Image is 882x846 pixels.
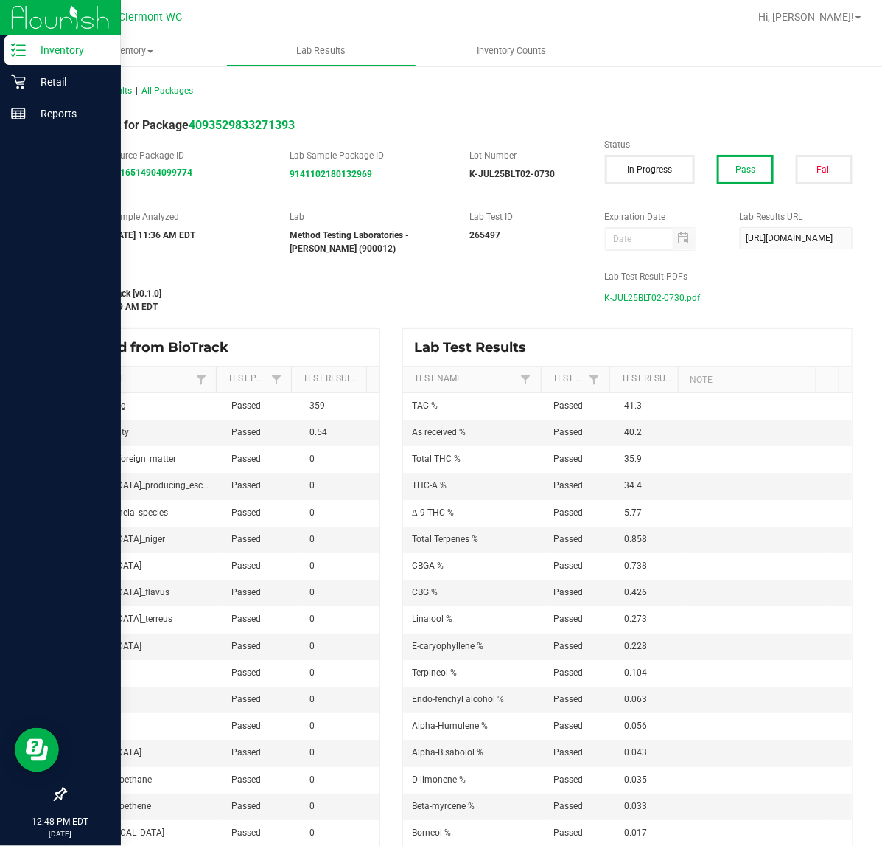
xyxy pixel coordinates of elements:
span: 0.738 [624,561,647,571]
span: 0.104 [624,668,647,678]
span: 0 [309,774,315,785]
span: Passed [553,534,583,544]
span: Passed [553,668,583,678]
span: 0.228 [624,641,647,651]
span: Lab Results [276,44,365,58]
span: 0.033 [624,801,647,811]
a: Test ResultSortable [621,373,673,385]
span: Passed [231,401,261,411]
span: filth_feces_foreign_matter [74,454,176,464]
span: 0.858 [624,534,647,544]
label: Lab Sample Package ID [290,149,447,162]
span: Passed [553,507,583,518]
span: THC-A % [412,480,447,490]
span: 0 [309,668,315,678]
span: 0 [309,828,315,838]
a: Test NameSortable [77,373,192,385]
span: Passed [553,828,583,838]
strong: 4093529833271393 [189,118,295,132]
inline-svg: Reports [11,106,26,121]
a: 9141102180132969 [290,169,372,179]
span: [MEDICAL_DATA]_producing_escherichia_coli [74,480,252,490]
span: 0 [309,614,315,624]
label: Sample Analyzed [110,210,267,223]
inline-svg: Retail [11,74,26,89]
span: Total THC % [412,454,461,464]
span: 40.2 [624,427,642,437]
span: | [136,86,138,96]
inline-svg: Inventory [11,43,26,58]
span: 0 [309,561,315,571]
strong: 265497 [469,230,500,240]
iframe: Resource center [15,728,59,772]
span: 0 [309,534,315,544]
span: Passed [231,694,261,704]
span: 0 [309,721,315,731]
a: Filter [586,370,603,389]
span: Passed [231,507,261,518]
p: 12:48 PM EDT [7,815,114,828]
span: Passed [231,427,261,437]
strong: K-JUL25BLT02-0730 [469,169,555,179]
span: Alpha-Bisabolol % [412,747,483,757]
p: Retail [26,73,114,91]
a: Inventory [35,35,226,66]
p: [DATE] [7,828,114,839]
span: 0 [309,747,315,757]
label: Lab Test Result PDFs [605,270,853,283]
span: All Packages [141,86,193,96]
a: Filter [192,370,210,389]
span: Alpha-Humulene % [412,721,488,731]
span: Passed [553,774,583,785]
span: 0.056 [624,721,647,731]
span: Passed [231,480,261,490]
label: Lab Test ID [469,210,582,223]
label: Status [605,138,853,151]
span: Passed [553,401,583,411]
span: CBG % [412,587,438,597]
span: Hi, [PERSON_NAME]! [758,11,854,23]
a: Lab Results [226,35,417,66]
label: Expiration Date [605,210,718,223]
span: 0 [309,641,315,651]
span: 5.77 [624,507,642,518]
span: 0.273 [624,614,647,624]
span: Δ-9 THC % [412,507,454,518]
button: Fail [796,155,853,184]
span: 0 [309,454,315,464]
span: Passed [231,747,261,757]
span: Passed [553,747,583,757]
span: CBGA % [412,561,444,571]
a: Test PassedSortable [228,373,267,385]
span: 34.4 [624,480,642,490]
span: Synced from BioTrack [77,339,239,356]
a: Filter [517,370,534,389]
span: 0.035 [624,774,647,785]
span: Passed [553,587,583,597]
span: Passed [553,801,583,811]
span: Lab Result for Package [65,118,295,132]
p: Reports [26,105,114,122]
p: Inventory [26,41,114,59]
a: Filter [267,370,285,389]
span: Passed [231,587,261,597]
label: Lot Number [469,149,582,162]
span: 0 [309,480,315,490]
span: Passed [553,454,583,464]
button: In Progress [605,155,696,184]
a: Test ResultSortable [303,373,360,385]
a: Inventory Counts [416,35,607,66]
label: Lab [290,210,447,223]
span: 0 [309,801,315,811]
label: Last Modified [65,270,583,283]
span: 0.426 [624,587,647,597]
span: Passed [231,721,261,731]
span: Passed [553,561,583,571]
span: E-caryophyllene % [412,641,483,651]
span: Passed [231,801,261,811]
span: Lab Test Results [414,339,537,356]
span: Inventory Counts [457,44,566,58]
strong: [DATE] 11:36 AM EDT [110,230,195,240]
strong: Method Testing Laboratories - [PERSON_NAME] (900012) [290,230,409,254]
